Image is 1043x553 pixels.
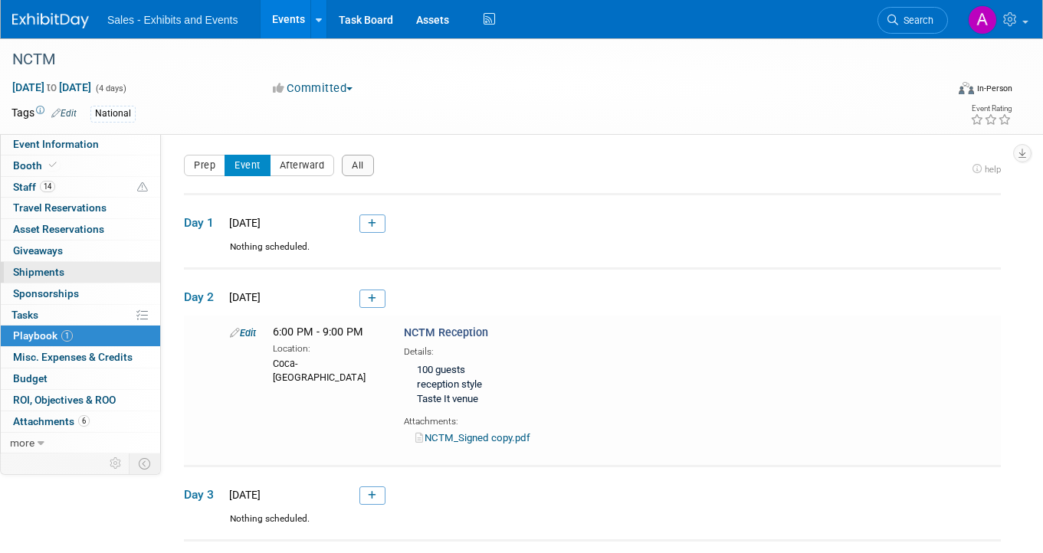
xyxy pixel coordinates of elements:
[11,309,38,321] span: Tasks
[225,155,271,176] button: Event
[404,413,774,428] div: Attachments:
[1,241,160,261] a: Giveaways
[970,105,1012,113] div: Event Rating
[184,486,222,503] span: Day 3
[985,164,1001,175] span: help
[225,291,261,303] span: [DATE]
[184,289,222,306] span: Day 2
[11,105,77,123] td: Tags
[273,355,381,384] div: Coca-[GEOGRAPHIC_DATA]
[13,266,64,278] span: Shipments
[1,390,160,411] a: ROI, Objectives & ROO
[61,330,73,342] span: 1
[877,7,948,34] a: Search
[1,198,160,218] a: Travel Reservations
[130,453,161,473] td: Toggle Event Tabs
[11,80,92,94] span: [DATE] [DATE]
[404,326,488,339] span: NCTM Reception
[137,181,148,195] span: Potential Scheduling Conflict -- at least one attendee is tagged in another overlapping event.
[13,138,99,150] span: Event Information
[1,326,160,346] a: Playbook1
[13,244,63,257] span: Giveaways
[1,283,160,304] a: Sponsorships
[959,82,974,94] img: Format-Inperson.png
[404,341,774,358] div: Details:
[225,217,261,229] span: [DATE]
[1,155,160,176] a: Booth
[10,437,34,449] span: more
[107,14,238,26] span: Sales - Exhibits and Events
[1,177,160,198] a: Staff14
[1,219,160,240] a: Asset Reservations
[13,201,107,214] span: Travel Reservations
[404,358,774,413] div: 100 guests reception style Taste It venue
[184,512,1001,539] div: Nothing scheduled.
[1,134,160,155] a: Event Information
[1,347,160,368] a: Misc. Expenses & Credits
[976,83,1012,94] div: In-Person
[78,415,90,427] span: 6
[13,415,90,427] span: Attachments
[13,372,48,384] span: Budget
[44,81,59,93] span: to
[864,80,1012,103] div: Event Format
[1,368,160,389] a: Budget
[103,453,130,473] td: Personalize Event Tab Strip
[1,411,160,432] a: Attachments6
[94,83,126,93] span: (4 days)
[51,108,77,119] a: Edit
[184,155,225,176] button: Prep
[270,155,335,176] button: Afterward
[1,262,160,283] a: Shipments
[230,327,256,339] a: Edit
[1,305,160,326] a: Tasks
[1,433,160,453] a: more
[898,15,933,26] span: Search
[12,13,89,28] img: ExhibitDay
[273,326,363,339] span: 6:00 PM - 9:00 PM
[415,432,530,443] a: NCTM_Signed copy.pdf
[968,5,997,34] img: Alexandra Horne
[13,329,73,342] span: Playbook
[184,241,1001,267] div: Nothing scheduled.
[13,394,116,406] span: ROI, Objectives & ROO
[273,340,381,355] div: Location:
[13,159,60,172] span: Booth
[267,80,359,97] button: Committed
[225,489,261,501] span: [DATE]
[13,287,79,299] span: Sponsorships
[49,161,57,169] i: Booth reservation complete
[13,223,104,235] span: Asset Reservations
[7,46,927,74] div: NCTM
[40,181,55,192] span: 14
[13,351,133,363] span: Misc. Expenses & Credits
[90,106,136,122] div: National
[13,181,55,193] span: Staff
[342,155,374,176] button: All
[184,214,222,231] span: Day 1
